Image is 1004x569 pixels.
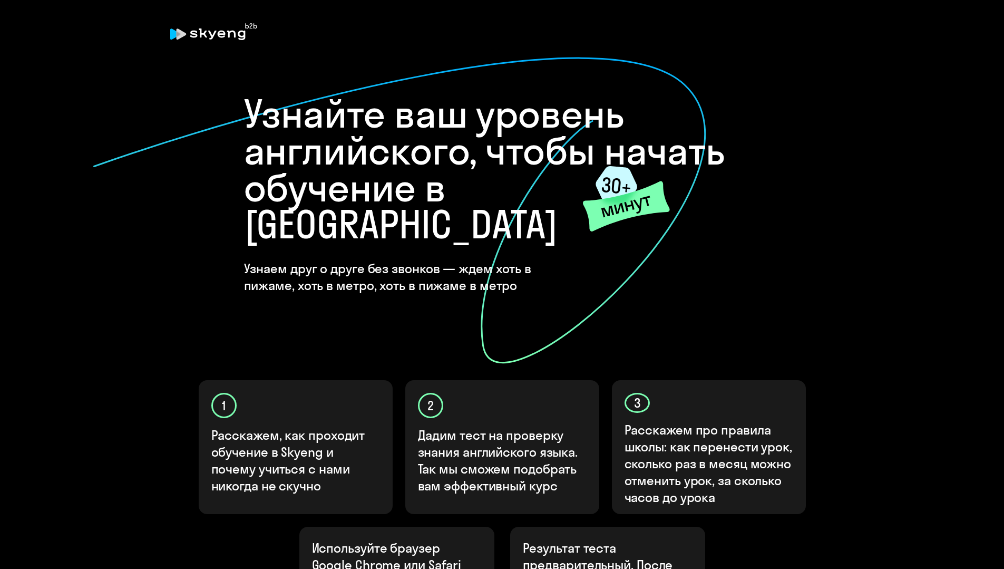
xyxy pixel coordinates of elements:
[244,95,761,243] h1: Узнайте ваш уровень английского, чтобы начать обучение в [GEOGRAPHIC_DATA]
[625,393,650,413] div: 3
[418,393,443,418] div: 2
[211,427,381,494] p: Расскажем, как проходит обучение в Skyeng и почему учиться с нами никогда не скучно
[625,421,794,506] p: Расскажем про правила школы: как перенести урок, сколько раз в месяц можно отменить урок, за скол...
[418,427,588,494] p: Дадим тест на проверку знания английского языка. Так мы сможем подобрать вам эффективный курс
[244,260,584,294] h4: Узнаем друг о друге без звонков — ждем хоть в пижаме, хоть в метро, хоть в пижаме в метро
[211,393,237,418] div: 1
